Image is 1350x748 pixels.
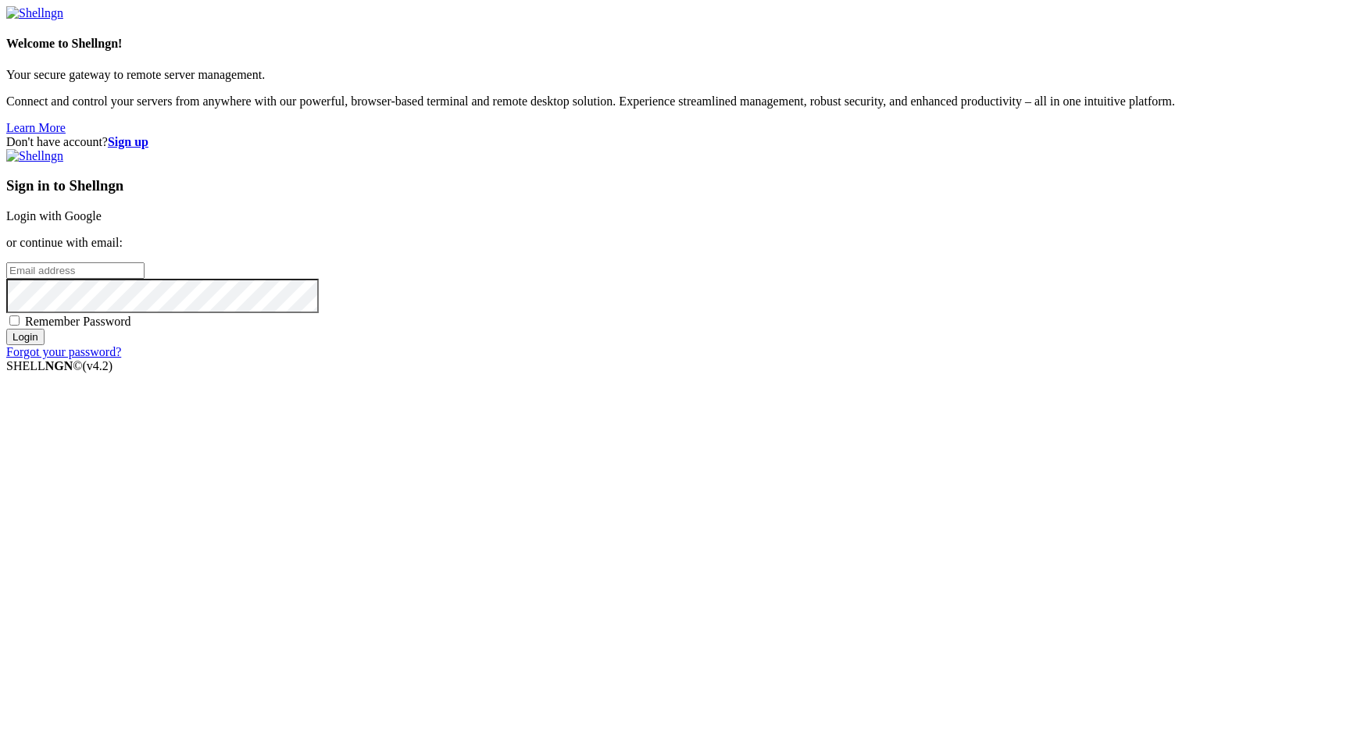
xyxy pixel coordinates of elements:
a: Forgot your password? [6,345,121,358]
img: Shellngn [6,6,63,20]
p: Connect and control your servers from anywhere with our powerful, browser-based terminal and remo... [6,94,1344,109]
p: or continue with email: [6,236,1344,250]
input: Remember Password [9,315,20,326]
b: NGN [45,359,73,372]
a: Login with Google [6,209,102,223]
img: Shellngn [6,149,63,163]
span: Remember Password [25,315,131,328]
h4: Welcome to Shellngn! [6,37,1344,51]
p: Your secure gateway to remote server management. [6,68,1344,82]
input: Email address [6,262,145,279]
h3: Sign in to Shellngn [6,177,1344,194]
a: Sign up [108,135,148,148]
span: 4.2.0 [83,359,113,372]
div: Don't have account? [6,135,1344,149]
input: Login [6,329,45,345]
span: SHELL © [6,359,112,372]
a: Learn More [6,121,66,134]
